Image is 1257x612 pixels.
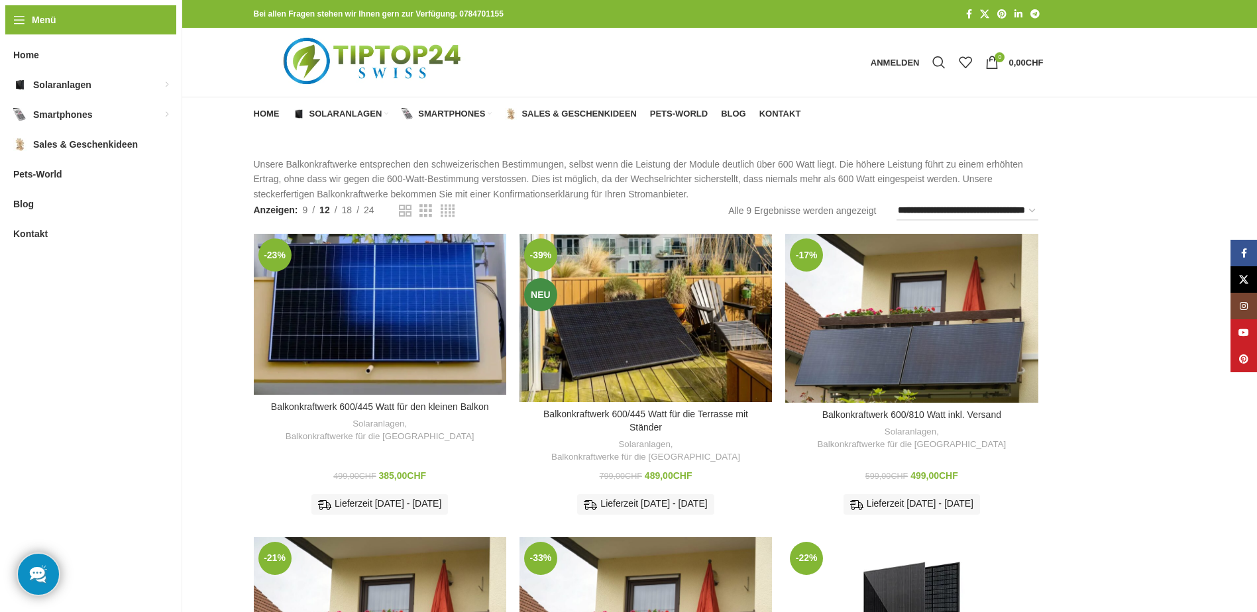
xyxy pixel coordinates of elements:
[419,203,432,219] a: Rasteransicht 3
[407,470,426,481] span: CHF
[32,13,56,27] span: Menü
[298,203,312,217] a: 9
[792,426,1031,450] div: ,
[577,494,714,514] div: Lieferzeit [DATE] - [DATE]
[673,470,692,481] span: CHF
[976,5,993,23] a: X Social Link
[254,28,494,97] img: Tiptop24 Nachhaltige & Faire Produkte
[342,205,353,215] span: 18
[258,238,292,272] span: -23%
[258,542,292,575] span: -21%
[337,203,357,217] a: 18
[505,108,517,120] img: Sales & Geschenkideen
[844,494,980,514] div: Lieferzeit [DATE] - [DATE]
[33,103,92,127] span: Smartphones
[13,138,27,151] img: Sales & Geschenkideen
[979,49,1050,76] a: 0 0,00CHF
[891,472,908,481] span: CHF
[13,108,27,121] img: Smartphones
[618,438,670,451] a: Solaranlagen
[254,9,504,19] strong: Bei allen Fragen stehen wir Ihnen gern zur Verfügung. 0784701155
[939,470,958,481] span: CHF
[519,234,772,402] a: Balkonkraftwerk 600/445 Watt für die Terrasse mit Ständer
[1011,5,1026,23] a: LinkedIn Social Link
[311,494,448,514] div: Lieferzeit [DATE] - [DATE]
[645,470,692,481] bdi: 489,00
[600,472,642,481] bdi: 799,00
[505,101,636,127] a: Sales & Geschenkideen
[1230,346,1257,372] a: Pinterest Social Link
[13,78,27,91] img: Solaranlagen
[1009,58,1043,68] bdi: 0,00
[728,203,876,218] p: Alle 9 Ergebnisse werden angezeigt
[254,157,1044,201] p: Unsere Balkonkraftwerke entsprechen den schweizerischen Bestimmungen, selbst wenn die Leistung de...
[885,426,936,438] a: Solaranlagen
[871,58,920,67] span: Anmelden
[721,109,746,119] span: Blog
[625,472,642,481] span: CHF
[333,472,376,481] bdi: 499,00
[524,238,557,272] span: -39%
[910,470,958,481] bdi: 499,00
[315,203,335,217] a: 12
[650,109,708,119] span: Pets-World
[13,222,48,246] span: Kontakt
[309,109,382,119] span: Solaranlagen
[402,108,413,120] img: Smartphones
[260,418,500,442] div: ,
[897,201,1038,221] select: Shop-Reihenfolge
[790,238,823,272] span: -17%
[302,205,307,215] span: 9
[864,49,926,76] a: Anmelden
[1230,319,1257,346] a: YouTube Social Link
[1230,240,1257,266] a: Facebook Social Link
[271,401,489,412] a: Balkonkraftwerk 600/445 Watt für den kleinen Balkon
[13,162,62,186] span: Pets-World
[952,49,979,76] div: Meine Wunschliste
[1230,266,1257,293] a: X Social Link
[441,203,455,219] a: Rasteransicht 4
[379,470,427,481] bdi: 385,00
[650,101,708,127] a: Pets-World
[13,43,39,67] span: Home
[865,472,908,481] bdi: 599,00
[962,5,976,23] a: Facebook Social Link
[293,101,389,127] a: Solaranlagen
[721,101,746,127] a: Blog
[817,438,1006,451] a: Balkonkraftwerke für die [GEOGRAPHIC_DATA]
[524,278,557,311] span: Neu
[254,203,298,217] span: Anzeigen
[359,203,379,217] a: 24
[524,542,557,575] span: -33%
[418,109,485,119] span: Smartphones
[254,234,506,395] a: Balkonkraftwerk 600/445 Watt für den kleinen Balkon
[254,101,280,127] a: Home
[759,109,801,119] span: Kontakt
[1230,293,1257,319] a: Instagram Social Link
[526,438,765,463] div: ,
[293,108,305,120] img: Solaranlagen
[359,472,376,481] span: CHF
[33,73,91,97] span: Solaranlagen
[353,418,404,431] a: Solaranlagen
[254,109,280,119] span: Home
[790,542,823,575] span: -22%
[247,101,808,127] div: Hauptnavigation
[13,192,34,216] span: Blog
[822,409,1001,420] a: Balkonkraftwerk 600/810 Watt inkl. Versand
[364,205,374,215] span: 24
[402,101,492,127] a: Smartphones
[521,109,636,119] span: Sales & Geschenkideen
[33,132,138,156] span: Sales & Geschenkideen
[926,49,952,76] a: Suche
[286,431,474,443] a: Balkonkraftwerke für die [GEOGRAPHIC_DATA]
[399,203,411,219] a: Rasteransicht 2
[995,52,1005,62] span: 0
[785,234,1038,403] a: Balkonkraftwerk 600/810 Watt inkl. Versand
[1026,58,1044,68] span: CHF
[254,56,494,67] a: Logo der Website
[543,409,748,433] a: Balkonkraftwerk 600/445 Watt für die Terrasse mit Ständer
[551,451,740,464] a: Balkonkraftwerke für die [GEOGRAPHIC_DATA]
[993,5,1011,23] a: Pinterest Social Link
